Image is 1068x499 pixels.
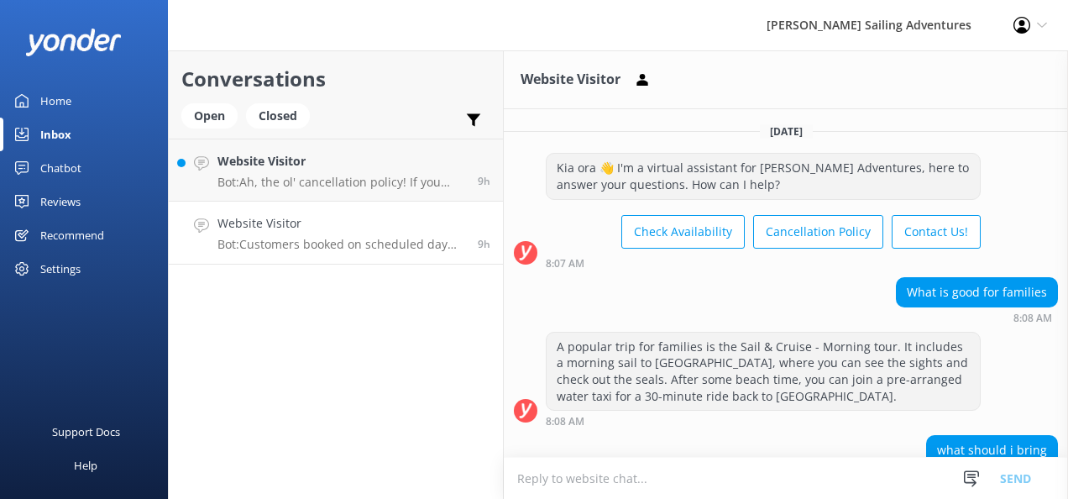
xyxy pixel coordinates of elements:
div: Open [181,103,238,129]
button: Cancellation Policy [753,215,883,249]
div: Oct 02 2025 08:07am (UTC +13:00) Pacific/Auckland [546,257,981,269]
div: Home [40,84,71,118]
strong: 8:08 AM [546,417,584,427]
div: Settings [40,252,81,286]
h2: Conversations [181,63,490,95]
h4: Website Visitor [217,214,465,233]
div: Support Docs [52,415,120,449]
strong: 8:07 AM [546,259,584,269]
button: Check Availability [621,215,745,249]
div: What is good for families [897,278,1057,307]
p: Bot: Customers booked on scheduled day tours who cancel with more than 24 hours before sailing de... [217,237,465,252]
a: Closed [246,106,318,124]
h3: Website Visitor [521,69,620,91]
div: Kia ora 👋 I'm a virtual assistant for [PERSON_NAME] Adventures, here to answer your questions. Ho... [547,154,980,198]
div: Reviews [40,185,81,218]
div: A popular trip for families is the Sail & Cruise - Morning tour. It includes a morning sail to [G... [547,333,980,410]
h4: Website Visitor [217,152,465,171]
div: Chatbot [40,151,81,185]
span: [DATE] [760,124,813,139]
button: Contact Us! [892,215,981,249]
span: Oct 02 2025 08:10am (UTC +13:00) Pacific/Auckland [478,237,490,251]
div: Help [74,449,97,482]
a: Website VisitorBot:Ah, the ol' cancellation policy! If you need to cancel your scheduled day tour... [169,139,503,202]
p: Bot: Ah, the ol' cancellation policy! If you need to cancel your scheduled day tour and it's more... [217,175,465,190]
div: Inbox [40,118,71,151]
span: Oct 02 2025 08:17am (UTC +13:00) Pacific/Auckland [478,174,490,188]
a: Website VisitorBot:Customers booked on scheduled day tours who cancel with more than 24 hours bef... [169,202,503,265]
img: yonder-white-logo.png [25,29,122,56]
a: Open [181,106,246,124]
div: Closed [246,103,310,129]
div: Oct 02 2025 08:08am (UTC +13:00) Pacific/Auckland [896,312,1058,323]
div: Oct 02 2025 08:08am (UTC +13:00) Pacific/Auckland [546,415,981,427]
div: what should i bring [927,436,1057,465]
div: Recommend [40,218,104,252]
strong: 8:08 AM [1013,313,1052,323]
